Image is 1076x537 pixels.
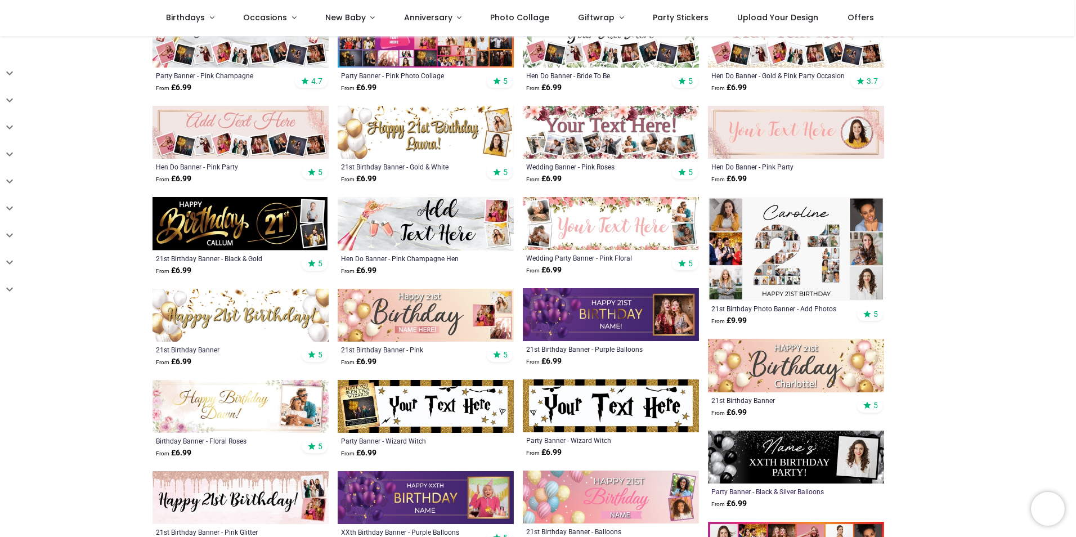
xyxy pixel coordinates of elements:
img: Personalised Party Banner - Pink Photo Collage - Add Text & 30 Photo Upload [338,15,514,68]
strong: £ 9.99 [711,315,747,326]
strong: £ 6.99 [341,265,376,276]
span: From [341,268,355,274]
a: 21st Birthday Banner - Pink [341,345,477,354]
a: Party Banner - Pink Photo Collage [341,71,477,80]
span: 5 [688,258,693,268]
a: 21st Birthday Banner [156,345,292,354]
span: From [711,501,725,507]
img: Personalised Party Banner - Wizard Witch - Custom Text & 1 Photo Upload [338,380,514,433]
strong: £ 6.99 [526,356,562,367]
a: Wedding Banner - Pink Roses [526,162,662,171]
img: Happy 21st Birthday Banner - Gold & White Balloons [153,289,329,342]
span: From [156,359,169,365]
a: Hen Do Banner - Pink Party [711,162,847,171]
a: 21st Birthday Banner - Black & Gold [156,254,292,263]
span: From [341,85,355,91]
a: 21st Birthday Banner - Balloons [526,527,662,536]
img: Hen Do Banner - Pink Party - Custom Text & 9 Photo Upload [153,106,329,159]
a: Party Banner - Pink Champagne [156,71,292,80]
img: Personalised 21st Birthday Photo Banner - Add Photos - Custom Text [708,197,884,301]
strong: £ 6.99 [156,173,191,185]
span: From [341,359,355,365]
span: From [526,450,540,456]
span: Party Stickers [653,12,709,23]
div: Party Banner - Wizard Witch [341,436,477,445]
img: Personalised Hen Do Banner - Bride To Be - 9 Photo Upload [523,15,699,68]
span: Offers [848,12,874,23]
img: Personalised Wedding Banner - Pink Roses - Custom Text & 9 Photo Upload [523,106,699,159]
span: Photo Collage [490,12,549,23]
span: From [156,85,169,91]
strong: £ 6.99 [711,498,747,509]
span: From [341,450,355,457]
span: From [156,268,169,274]
img: Personalised Birthday Banner - Floral Roses - Custom Name [153,380,329,433]
img: Personalised Hen Do Banner - Pink Party - Custom Text & 1 Photo Upload [708,106,884,159]
img: Personalised Happy 21st Birthday Banner - Pink Glitter - 2 Photo Upload [153,471,329,524]
span: From [711,85,725,91]
span: 5 [503,76,508,86]
strong: £ 6.99 [526,447,562,458]
span: From [341,176,355,182]
a: 21st Birthday Photo Banner - Add Photos [711,304,847,313]
a: 21st Birthday Banner - Pink Glitter [156,527,292,536]
span: 5 [318,258,322,268]
span: From [156,450,169,457]
a: XXth Birthday Banner - Purple Balloons [341,527,477,536]
strong: £ 6.99 [156,356,191,368]
a: 21st Birthday Banner [711,396,847,405]
strong: £ 6.99 [156,447,191,459]
span: From [526,267,540,274]
iframe: Brevo live chat [1031,492,1065,526]
strong: £ 6.99 [341,173,376,185]
img: Personalised Party Banner - Pink Champagne - 9 Photo Upload & Custom Text [153,15,329,68]
a: Birthday Banner - Floral Roses [156,436,292,445]
a: Party Banner - Wizard Witch [526,436,662,445]
img: Happy 21st Birthday Banner - Pink & Gold Balloons [708,339,884,392]
strong: £ 6.99 [526,173,562,185]
img: Personalised Hen Do Banner - Gold & Pink Party Occasion - 9 Photo Upload [708,15,884,68]
div: Party Banner - Black & Silver Balloons [711,487,847,496]
img: Personalised Happy XXth Birthday Banner - Purple Balloons - Add Name & 1 Photo [338,471,514,524]
img: Personalised Wedding Party Banner - Pink Floral - Custom Text & 4 Photo Upload [523,197,699,250]
span: New Baby [325,12,366,23]
div: 21st Birthday Banner - Purple Balloons [526,344,662,353]
img: Personalised Hen Do Banner - Pink Champagne Hen Party - Custom Text & 2 Photo Upload [338,197,514,250]
strong: £ 6.99 [526,82,562,93]
span: 5 [503,167,508,177]
img: Personalised Party Banner - Black & Silver Balloons - Custom Text & 1 Photo Upload [708,431,884,484]
a: Hen Do Banner - Pink Party [156,162,292,171]
a: Hen Do Banner - Pink Champagne Hen Party [341,254,477,263]
img: Personalised Party Banner - Wizard Witch - Custom Text [523,379,699,432]
a: Hen Do Banner - Gold & Pink Party Occasion [711,71,847,80]
span: From [526,359,540,365]
strong: £ 6.99 [156,265,191,276]
span: From [711,176,725,182]
span: Anniversary [404,12,452,23]
span: 3.7 [867,76,878,86]
span: From [711,318,725,324]
span: Upload Your Design [737,12,818,23]
img: Personalised Happy 21st Birthday Banner - Balloons - Custom Name & 2 Photo Upload [523,471,699,523]
span: From [711,410,725,416]
span: Giftwrap [578,12,615,23]
span: 5 [873,400,878,410]
span: 4.7 [311,76,322,86]
strong: £ 6.99 [526,265,562,276]
div: Hen Do Banner - Bride To Be [526,71,662,80]
strong: £ 6.99 [156,82,191,93]
a: Wedding Party Banner - Pink Floral [526,253,662,262]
